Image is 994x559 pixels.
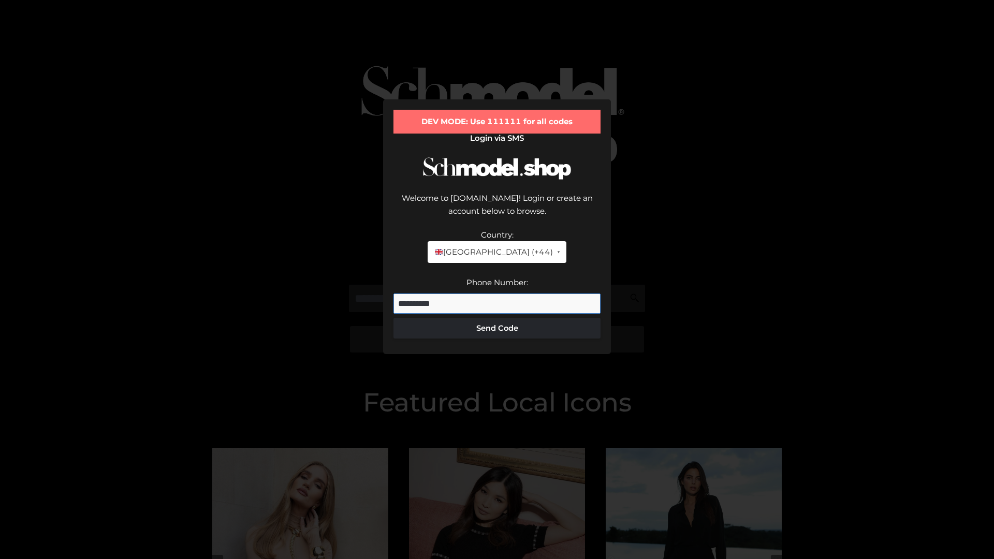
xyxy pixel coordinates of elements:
[481,230,514,240] label: Country:
[466,277,528,287] label: Phone Number:
[435,248,443,256] img: 🇬🇧
[393,318,601,339] button: Send Code
[393,110,601,134] div: DEV MODE: Use 111111 for all codes
[419,148,575,189] img: Schmodel Logo
[393,134,601,143] h2: Login via SMS
[393,192,601,228] div: Welcome to [DOMAIN_NAME]! Login or create an account below to browse.
[434,245,552,259] span: [GEOGRAPHIC_DATA] (+44)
